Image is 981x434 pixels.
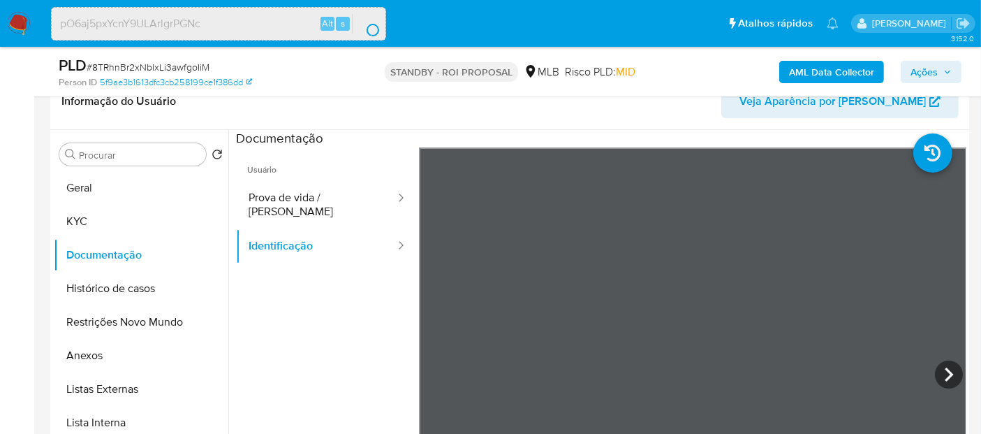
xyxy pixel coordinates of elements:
span: s [341,17,345,30]
button: search-icon [352,14,381,34]
button: Listas Externas [54,372,228,406]
span: Alt [322,17,333,30]
button: AML Data Collector [779,61,884,83]
button: Documentação [54,238,228,272]
a: Notificações [827,17,839,29]
button: Ações [901,61,961,83]
b: Person ID [59,76,97,89]
input: Procurar [79,149,200,161]
span: # 8TRhnBr2xNbIxLi3awfgoIiM [87,60,209,74]
button: KYC [54,205,228,238]
button: Restrições Novo Mundo [54,305,228,339]
p: STANDBY - ROI PROPOSAL [385,62,518,82]
button: Geral [54,171,228,205]
span: MID [616,64,635,80]
p: erico.trevizan@mercadopago.com.br [872,17,951,30]
div: MLB [524,64,559,80]
button: Retornar ao pedido padrão [212,149,223,164]
span: Ações [910,61,938,83]
button: Veja Aparência por [PERSON_NAME] [721,85,959,118]
button: Histórico de casos [54,272,228,305]
button: Procurar [65,149,76,160]
a: Sair [956,16,971,31]
b: AML Data Collector [789,61,874,83]
span: 3.152.0 [951,33,974,44]
input: Pesquise usuários ou casos... [52,15,385,33]
a: 5f9ae3b1613dfc3cb258199ce1f386dd [100,76,252,89]
span: Atalhos rápidos [738,16,813,31]
span: Veja Aparência por [PERSON_NAME] [739,85,926,118]
b: PLD [59,54,87,76]
button: Anexos [54,339,228,372]
h1: Informação do Usuário [61,94,176,108]
span: Risco PLD: [565,64,635,80]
